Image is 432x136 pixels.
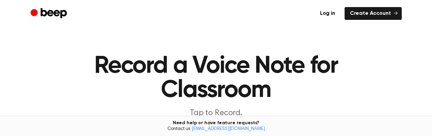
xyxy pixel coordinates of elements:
[31,7,69,20] a: Beep
[345,7,402,20] a: Create Account
[87,108,345,119] p: Tap to Record.
[192,127,265,131] a: [EMAIL_ADDRESS][DOMAIN_NAME]
[73,54,359,102] h1: Record a Voice Note for Classroom
[315,7,341,20] a: Log in
[4,126,428,132] span: Contact us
